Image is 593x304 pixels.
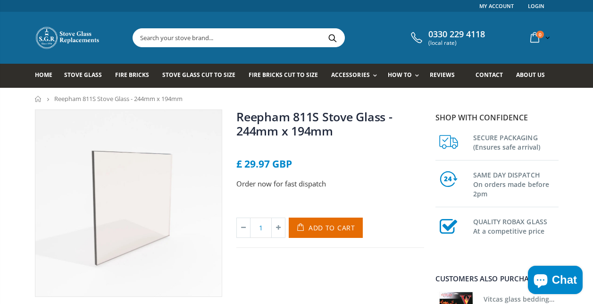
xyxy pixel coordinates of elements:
p: Shop with confidence [435,112,559,123]
span: Reviews [430,71,455,79]
span: Fire Bricks [115,71,149,79]
span: Stove Glass [64,71,102,79]
a: Stove Glass Cut To Size [162,64,242,88]
span: Contact [476,71,503,79]
a: Reepham 811S Stove Glass - 244mm x 194mm [236,109,393,139]
input: Search your stove brand... [133,29,450,47]
h3: SAME DAY DISPATCH On orders made before 2pm [473,169,559,199]
a: Stove Glass [64,64,109,88]
a: Home [35,96,42,102]
span: About us [516,71,545,79]
a: Fire Bricks Cut To Size [249,64,325,88]
img: Rectangularstoveglass_wide_f312c3af-96f0-4f8f-bac2-4df7a6b3205f_800x_crop_center.webp [35,110,222,297]
span: (local rate) [428,40,485,46]
span: Fire Bricks Cut To Size [249,71,318,79]
a: Reviews [430,64,462,88]
inbox-online-store-chat: Shopify online store chat [525,266,585,296]
button: Add to Cart [289,218,363,238]
span: 0330 229 4118 [428,29,485,40]
span: How To [388,71,412,79]
a: 0 [526,28,552,47]
button: Search [322,29,343,47]
div: Customers also purchased... [435,275,559,282]
a: Accessories [331,64,381,88]
span: Reepham 811S Stove Glass - 244mm x 194mm [54,94,183,103]
p: Order now for fast dispatch [236,178,424,189]
h3: QUALITY ROBAX GLASS At a competitive price [473,215,559,236]
span: £ 29.97 GBP [236,157,292,170]
h3: SECURE PACKAGING (Ensures safe arrival) [473,131,559,152]
a: Home [35,64,59,88]
span: Accessories [331,71,369,79]
a: Fire Bricks [115,64,156,88]
a: About us [516,64,552,88]
a: How To [388,64,424,88]
a: Contact [476,64,510,88]
span: Home [35,71,52,79]
span: Add to Cart [309,223,355,232]
span: 0 [536,31,544,38]
img: Stove Glass Replacement [35,26,101,50]
span: Stove Glass Cut To Size [162,71,235,79]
